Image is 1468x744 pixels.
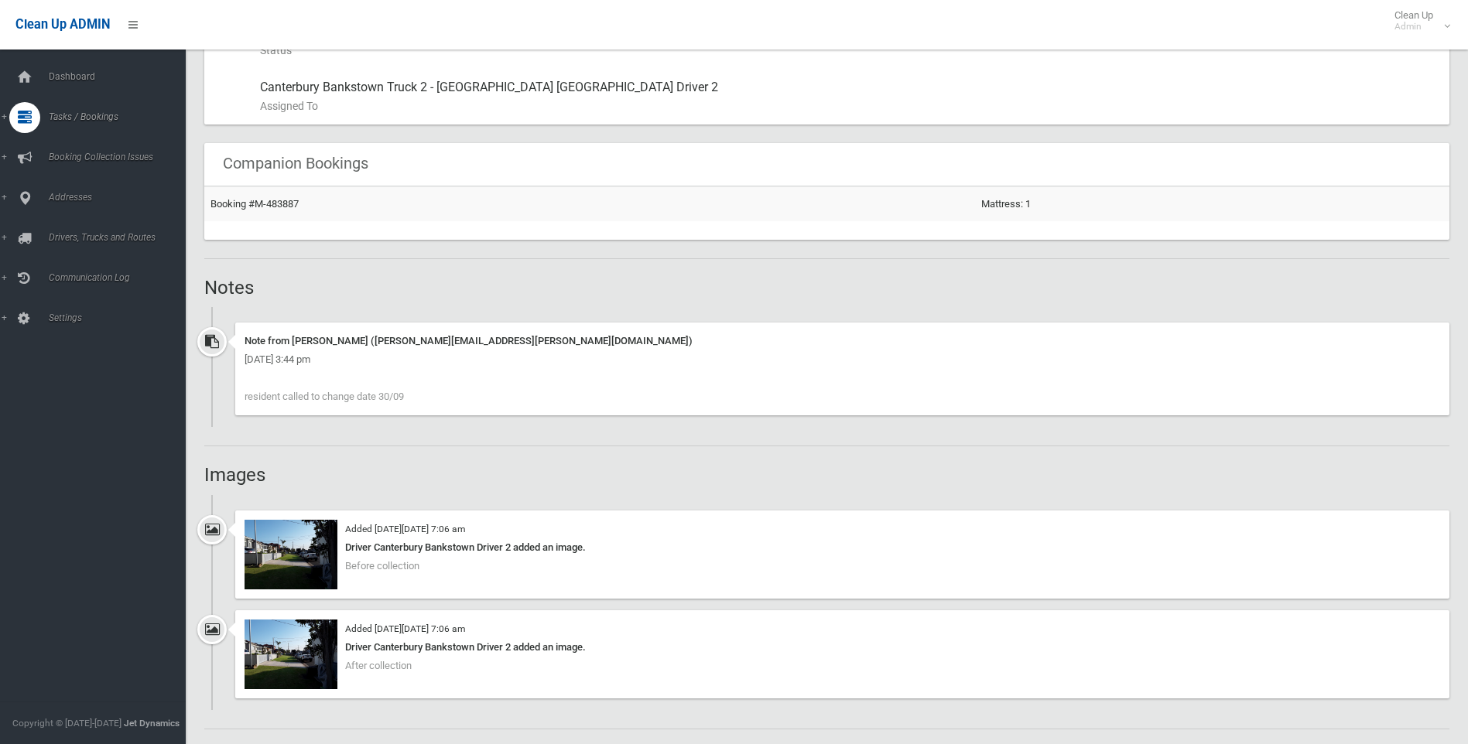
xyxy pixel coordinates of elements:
[245,638,1440,657] div: Driver Canterbury Bankstown Driver 2 added an image.
[44,192,197,203] span: Addresses
[245,391,404,402] span: resident called to change date 30/09
[44,312,197,323] span: Settings
[245,520,337,589] img: 2025-09-3007.05.441590259993462481767.jpg
[345,524,465,534] small: Added [DATE][DATE] 7:06 am
[245,350,1440,369] div: [DATE] 3:44 pm
[1394,21,1433,32] small: Admin
[44,272,197,283] span: Communication Log
[260,69,1437,125] div: Canterbury Bankstown Truck 2 - [GEOGRAPHIC_DATA] [GEOGRAPHIC_DATA] Driver 2
[204,148,387,179] header: Companion Bookings
[245,619,337,689] img: 2025-09-3007.06.43414333365540995573.jpg
[260,97,1437,115] small: Assigned To
[15,17,110,32] span: Clean Up ADMIN
[245,538,1440,557] div: Driver Canterbury Bankstown Driver 2 added an image.
[1387,9,1449,32] span: Clean Up
[44,232,197,243] span: Drivers, Trucks and Routes
[124,718,180,729] strong: Jet Dynamics
[245,332,1440,350] div: Note from [PERSON_NAME] ([PERSON_NAME][EMAIL_ADDRESS][PERSON_NAME][DOMAIN_NAME])
[204,465,1449,485] h2: Images
[210,198,299,210] a: Booking #M-483887
[44,71,197,82] span: Dashboard
[44,111,197,122] span: Tasks / Bookings
[204,278,1449,298] h2: Notes
[345,623,465,634] small: Added [DATE][DATE] 7:06 am
[975,186,1449,221] td: Mattress: 1
[345,560,419,572] span: Before collection
[345,660,412,671] span: After collection
[44,152,197,162] span: Booking Collection Issues
[12,718,121,729] span: Copyright © [DATE]-[DATE]
[260,41,1437,60] small: Status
